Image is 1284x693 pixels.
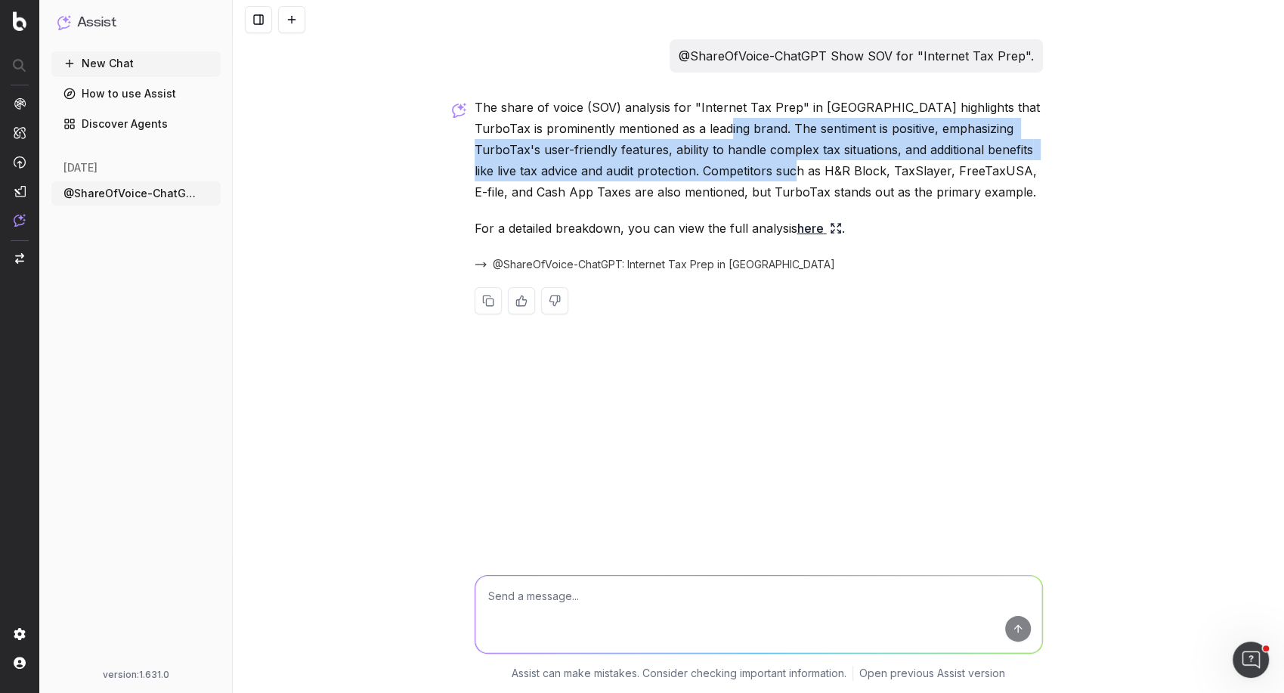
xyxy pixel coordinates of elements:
[14,628,26,640] img: Setting
[15,253,24,264] img: Switch project
[797,218,842,239] a: here
[475,218,1043,239] p: For a detailed breakdown, you can view the full analysis .
[51,82,221,106] a: How to use Assist
[14,185,26,197] img: Studio
[51,181,221,206] button: @ShareOfVoice-ChatGPT Show SOV for "Inte
[475,257,853,272] button: @ShareOfVoice-ChatGPT: Internet Tax Prep in [GEOGRAPHIC_DATA]
[452,103,466,118] img: Botify assist logo
[57,15,71,29] img: Assist
[14,97,26,110] img: Analytics
[57,669,215,681] div: version: 1.631.0
[14,126,26,139] img: Intelligence
[14,214,26,227] img: Assist
[77,12,116,33] h1: Assist
[63,186,196,201] span: @ShareOfVoice-ChatGPT Show SOV for "Inte
[13,11,26,31] img: Botify logo
[51,51,221,76] button: New Chat
[679,45,1034,67] p: @ShareOfVoice-ChatGPT Show SOV for "Internet Tax Prep".
[63,160,97,175] span: [DATE]
[1233,642,1269,678] iframe: Intercom live chat
[859,666,1005,681] a: Open previous Assist version
[51,112,221,136] a: Discover Agents
[14,657,26,669] img: My account
[475,97,1043,203] p: The share of voice (SOV) analysis for "Internet Tax Prep" in [GEOGRAPHIC_DATA] highlights that Tu...
[57,12,215,33] button: Assist
[512,666,846,681] p: Assist can make mistakes. Consider checking important information.
[14,156,26,169] img: Activation
[493,257,835,272] span: @ShareOfVoice-ChatGPT: Internet Tax Prep in [GEOGRAPHIC_DATA]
